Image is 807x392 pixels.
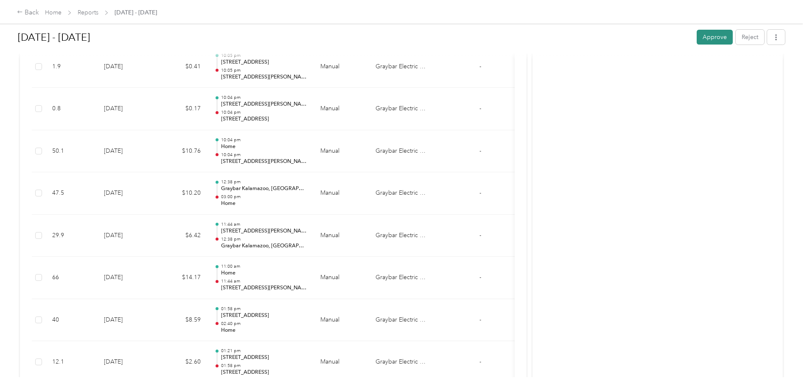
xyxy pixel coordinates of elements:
[115,8,157,17] span: [DATE] - [DATE]
[479,105,481,112] span: -
[45,341,97,384] td: 12.1
[45,9,62,16] a: Home
[221,269,307,277] p: Home
[221,143,307,151] p: Home
[314,341,369,384] td: Manual
[157,299,207,342] td: $8.59
[221,152,307,158] p: 10:04 pm
[221,278,307,284] p: 11:44 am
[157,46,207,88] td: $0.41
[369,130,432,173] td: Graybar Electric Company, Inc
[221,312,307,319] p: [STREET_ADDRESS]
[221,185,307,193] p: Graybar Kalamazoo, [GEOGRAPHIC_DATA]
[221,200,307,207] p: Home
[221,67,307,73] p: 10:05 pm
[369,215,432,257] td: Graybar Electric Company, Inc
[45,88,97,130] td: 0.8
[45,46,97,88] td: 1.9
[221,327,307,334] p: Home
[369,172,432,215] td: Graybar Electric Company, Inc
[314,172,369,215] td: Manual
[369,46,432,88] td: Graybar Electric Company, Inc
[221,137,307,143] p: 10:04 pm
[97,88,157,130] td: [DATE]
[157,172,207,215] td: $10.20
[369,341,432,384] td: Graybar Electric Company, Inc
[759,344,807,392] iframe: Everlance-gr Chat Button Frame
[221,354,307,361] p: [STREET_ADDRESS]
[221,115,307,123] p: [STREET_ADDRESS]
[97,215,157,257] td: [DATE]
[221,227,307,235] p: [STREET_ADDRESS][PERSON_NAME]
[369,257,432,299] td: Graybar Electric Company, Inc
[45,130,97,173] td: 50.1
[221,109,307,115] p: 10:04 pm
[479,189,481,196] span: -
[157,88,207,130] td: $0.17
[157,257,207,299] td: $14.17
[157,130,207,173] td: $10.76
[221,194,307,200] p: 03:00 pm
[479,274,481,281] span: -
[221,321,307,327] p: 02:40 pm
[736,30,764,45] button: Reject
[314,46,369,88] td: Manual
[221,306,307,312] p: 01:58 pm
[479,316,481,323] span: -
[221,236,307,242] p: 12:38 pm
[97,299,157,342] td: [DATE]
[221,369,307,376] p: [STREET_ADDRESS]
[479,358,481,365] span: -
[97,130,157,173] td: [DATE]
[221,348,307,354] p: 01:21 pm
[97,257,157,299] td: [DATE]
[45,172,97,215] td: 47.5
[221,284,307,292] p: [STREET_ADDRESS][PERSON_NAME]
[157,341,207,384] td: $2.60
[479,147,481,154] span: -
[221,59,307,66] p: [STREET_ADDRESS]
[221,158,307,165] p: [STREET_ADDRESS][PERSON_NAME]
[97,172,157,215] td: [DATE]
[314,215,369,257] td: Manual
[45,257,97,299] td: 66
[45,299,97,342] td: 40
[221,101,307,108] p: [STREET_ADDRESS][PERSON_NAME]
[97,46,157,88] td: [DATE]
[314,257,369,299] td: Manual
[221,263,307,269] p: 11:00 am
[369,299,432,342] td: Graybar Electric Company, Inc
[45,215,97,257] td: 29.9
[479,232,481,239] span: -
[314,299,369,342] td: Manual
[369,88,432,130] td: Graybar Electric Company, Inc
[221,95,307,101] p: 10:04 pm
[697,30,733,45] button: Approve
[221,221,307,227] p: 11:44 am
[97,341,157,384] td: [DATE]
[221,179,307,185] p: 12:38 pm
[479,63,481,70] span: -
[78,9,98,16] a: Reports
[221,242,307,250] p: Graybar Kalamazoo, [GEOGRAPHIC_DATA]
[157,215,207,257] td: $6.42
[221,73,307,81] p: [STREET_ADDRESS][PERSON_NAME]
[17,8,39,18] div: Back
[314,130,369,173] td: Manual
[18,27,691,48] h1: Aug 1 - 31, 2025
[314,88,369,130] td: Manual
[221,363,307,369] p: 01:58 pm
